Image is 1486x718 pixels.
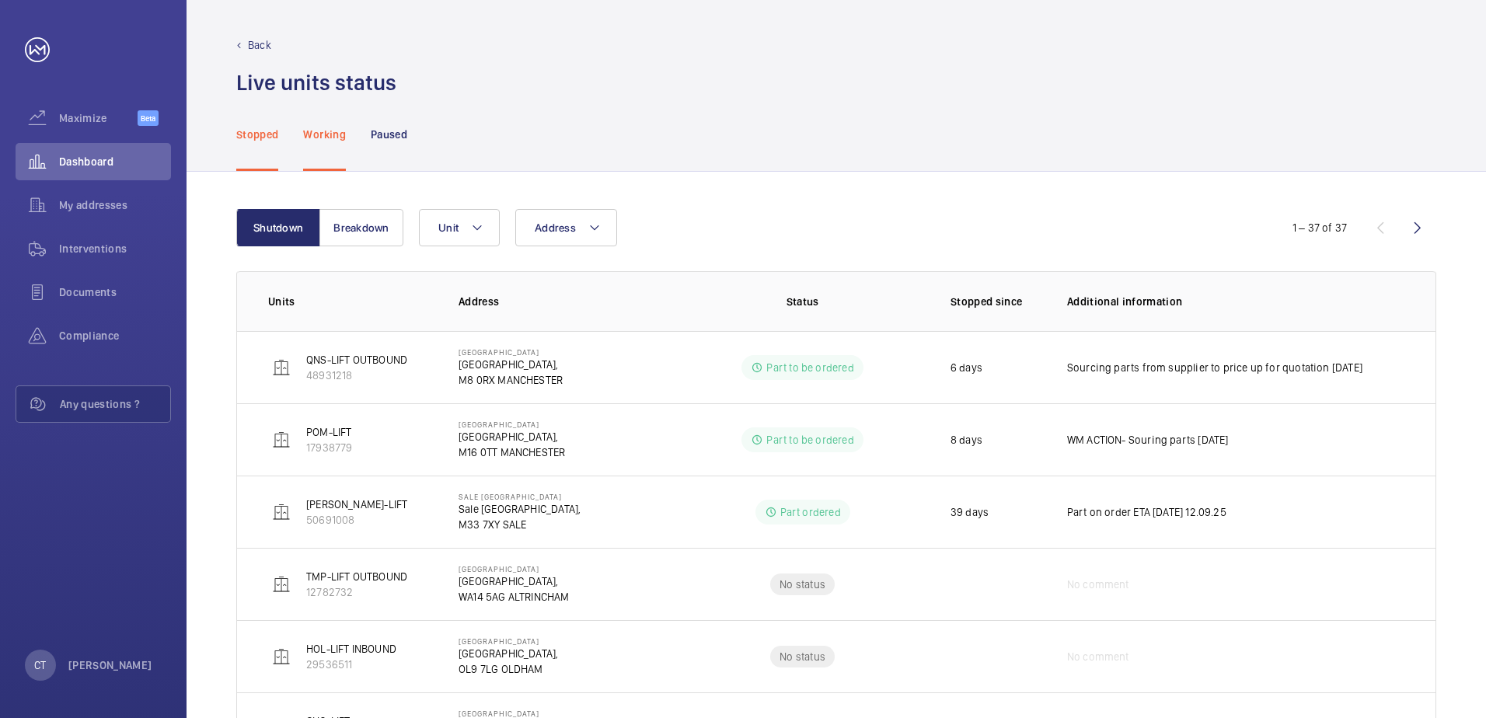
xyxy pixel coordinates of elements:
[459,661,558,677] p: OL9 7LG OLDHAM
[780,577,825,592] p: No status
[306,368,407,383] p: 48931218
[303,127,345,142] p: Working
[951,504,989,520] p: 39 days
[951,432,982,448] p: 8 days
[1067,504,1226,520] p: Part on order ETA [DATE] 12.09.25
[438,221,459,234] span: Unit
[59,110,138,126] span: Maximize
[272,575,291,594] img: elevator.svg
[236,209,320,246] button: Shutdown
[59,284,171,300] span: Documents
[59,241,171,256] span: Interventions
[306,497,407,512] p: [PERSON_NAME]-LIFT
[268,294,434,309] p: Units
[371,127,407,142] p: Paused
[459,294,679,309] p: Address
[459,420,565,429] p: [GEOGRAPHIC_DATA]
[459,429,565,444] p: [GEOGRAPHIC_DATA],
[459,347,563,357] p: [GEOGRAPHIC_DATA]
[459,517,581,532] p: M33 7XY SALE
[1067,577,1129,592] span: No comment
[459,564,569,573] p: [GEOGRAPHIC_DATA]
[459,589,569,605] p: WA14 5AG ALTRINCHAM
[951,294,1042,309] p: Stopped since
[766,432,853,448] p: Part to be ordered
[236,68,396,97] h1: Live units status
[459,573,569,589] p: [GEOGRAPHIC_DATA],
[306,424,352,440] p: POM-LIFT
[1067,432,1229,448] p: WM ACTION- Souring parts [DATE]
[690,294,914,309] p: Status
[59,328,171,343] span: Compliance
[766,360,853,375] p: Part to be ordered
[459,444,565,460] p: M16 0TT MANCHESTER
[780,504,841,520] p: Part ordered
[272,647,291,666] img: elevator.svg
[236,127,278,142] p: Stopped
[535,221,576,234] span: Address
[951,360,982,375] p: 6 days
[1067,649,1129,664] span: No comment
[459,357,563,372] p: [GEOGRAPHIC_DATA],
[306,641,396,657] p: HOL-LIFT INBOUND
[1292,220,1347,235] div: 1 – 37 of 37
[306,569,407,584] p: TMP-LIFT OUTBOUND
[459,372,563,388] p: M8 0RX MANCHESTER
[319,209,403,246] button: Breakdown
[459,636,558,646] p: [GEOGRAPHIC_DATA]
[1067,294,1404,309] p: Additional information
[306,352,407,368] p: QNS-LIFT OUTBOUND
[306,512,407,528] p: 50691008
[780,649,825,664] p: No status
[459,709,599,718] p: [GEOGRAPHIC_DATA]
[306,657,396,672] p: 29536511
[138,110,159,126] span: Beta
[419,209,500,246] button: Unit
[306,584,407,600] p: 12782732
[60,396,170,412] span: Any questions ?
[248,37,271,53] p: Back
[459,492,581,501] p: Sale [GEOGRAPHIC_DATA]
[68,657,152,673] p: [PERSON_NAME]
[1067,360,1362,375] p: Sourcing parts from supplier to price up for quotation [DATE]
[272,503,291,521] img: elevator.svg
[272,358,291,377] img: elevator.svg
[459,646,558,661] p: [GEOGRAPHIC_DATA],
[34,657,46,673] p: CT
[272,430,291,449] img: elevator.svg
[59,154,171,169] span: Dashboard
[459,501,581,517] p: Sale [GEOGRAPHIC_DATA],
[59,197,171,213] span: My addresses
[515,209,617,246] button: Address
[306,440,352,455] p: 17938779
